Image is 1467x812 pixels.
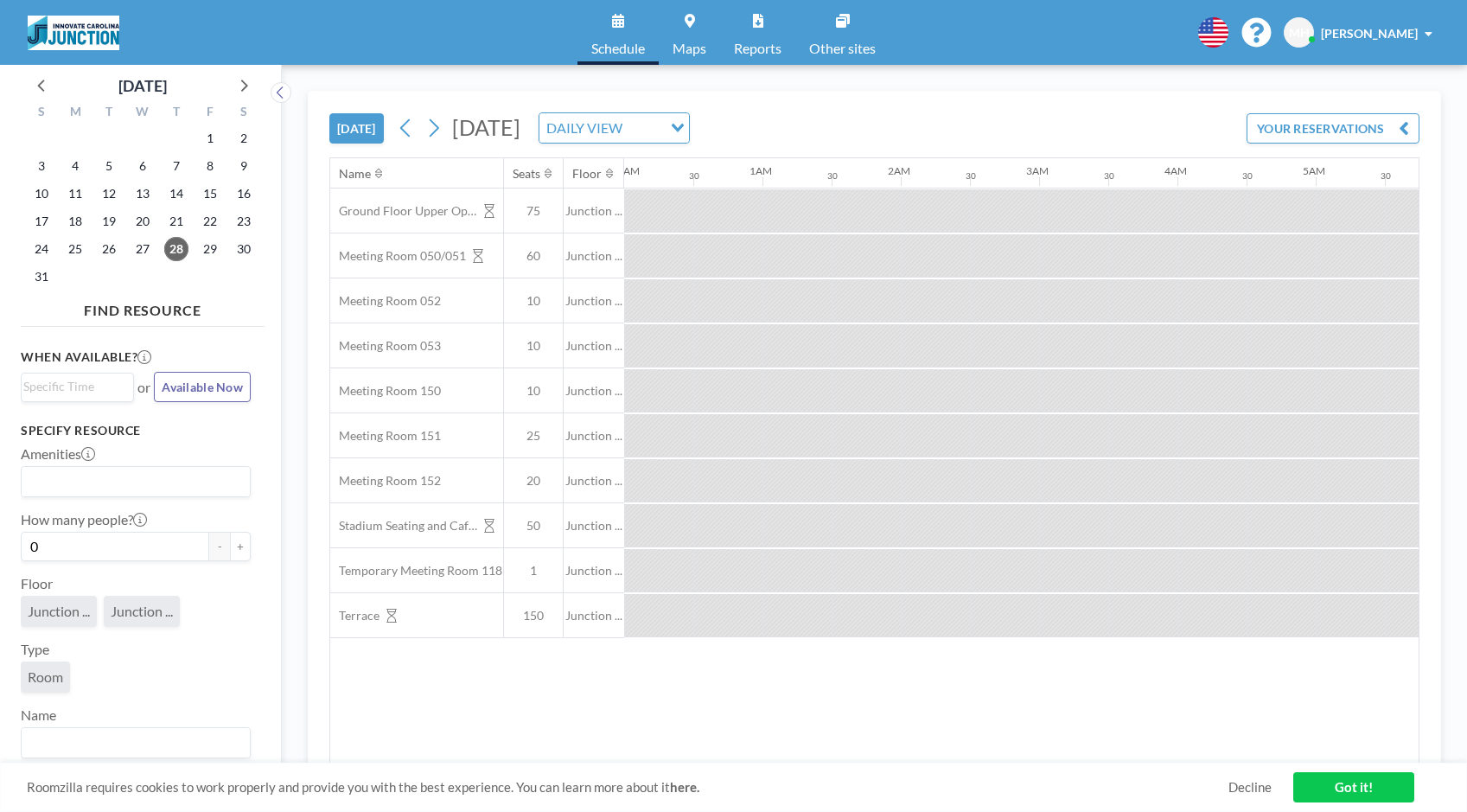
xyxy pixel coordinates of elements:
div: Search for option [22,374,133,400]
span: Sunday, August 31, 2025 [29,265,54,289]
div: T [159,102,193,125]
button: [DATE] [329,113,384,144]
span: Saturday, August 30, 2025 [232,237,256,261]
span: Meeting Room 151 [330,428,441,444]
label: Type [21,641,49,658]
span: Saturday, August 16, 2025 [232,182,256,206]
div: Search for option [539,113,689,143]
span: 50 [504,518,563,534]
span: Meeting Room 150 [330,383,441,399]
div: Search for option [22,728,250,758]
span: 10 [504,293,563,309]
div: 30 [1242,170,1253,182]
span: MH [1289,25,1310,41]
span: Junction ... [564,563,624,579]
span: Sunday, August 10, 2025 [29,182,54,206]
div: 4AM [1164,164,1187,177]
h4: FIND RESOURCE [21,295,265,319]
span: Saturday, August 9, 2025 [232,154,256,178]
div: Seats [513,166,540,182]
span: Stadium Seating and Cafe area [330,518,477,534]
span: Meeting Room 053 [330,338,441,354]
span: 25 [504,428,563,444]
span: Junction ... [564,473,624,489]
span: Tuesday, August 12, 2025 [97,182,121,206]
span: Tuesday, August 5, 2025 [97,154,121,178]
span: 75 [504,203,563,219]
span: Meeting Room 152 [330,473,441,489]
span: Sunday, August 17, 2025 [29,209,54,233]
span: Friday, August 15, 2025 [198,182,222,206]
span: DAILY VIEW [543,117,626,139]
div: W [126,102,160,125]
span: Tuesday, August 26, 2025 [97,237,121,261]
span: Friday, August 8, 2025 [198,154,222,178]
button: YOUR RESERVATIONS [1247,113,1419,144]
span: Maps [673,42,706,55]
div: [DATE] [118,74,167,98]
span: Wednesday, August 6, 2025 [131,154,155,178]
span: Junction ... [564,203,624,219]
button: + [230,532,251,561]
span: Monday, August 18, 2025 [63,209,87,233]
div: M [59,102,92,125]
span: Junction ... [564,338,624,354]
span: 150 [504,608,563,623]
span: 20 [504,473,563,489]
span: Meeting Room 052 [330,293,441,309]
span: 10 [504,338,563,354]
label: Floor [21,575,53,592]
span: or [137,379,150,396]
div: 1AM [749,164,772,177]
div: Floor [572,166,602,182]
input: Search for option [23,732,240,754]
div: 30 [1104,170,1114,182]
div: 3AM [1026,164,1049,177]
span: Monday, August 25, 2025 [63,237,87,261]
label: Name [21,707,56,724]
span: Junction ... [564,518,624,534]
div: Search for option [22,467,250,496]
span: Schedule [591,42,645,55]
span: Temporary Meeting Room 118 [330,563,502,579]
div: 12AM [611,164,640,177]
button: - [209,532,230,561]
span: Junction ... [564,248,624,264]
input: Search for option [628,117,660,139]
div: S [25,102,59,125]
span: 60 [504,248,563,264]
div: 5AM [1303,164,1325,177]
span: Monday, August 11, 2025 [63,182,87,206]
span: 1 [504,563,563,579]
span: Roomzilla requires cookies to work properly and provide you with the best experience. You can lea... [27,779,1228,796]
label: Amenities [21,445,95,463]
label: How many people? [21,511,147,528]
span: Saturday, August 23, 2025 [232,209,256,233]
span: Junction ... [564,383,624,399]
span: Thursday, August 7, 2025 [164,154,188,178]
div: S [226,102,260,125]
span: Tuesday, August 19, 2025 [97,209,121,233]
div: 30 [966,170,976,182]
div: 30 [1381,170,1391,182]
span: Junction ... [111,603,173,620]
div: 30 [827,170,838,182]
span: Room [28,668,63,686]
span: Junction ... [564,428,624,444]
span: Friday, August 29, 2025 [198,237,222,261]
span: Terrace [330,608,380,623]
span: Ground Floor Upper Open Area [330,203,477,219]
span: Junction ... [564,608,624,623]
button: Available Now [154,372,251,402]
span: Saturday, August 2, 2025 [232,126,256,150]
span: Thursday, August 21, 2025 [164,209,188,233]
span: [PERSON_NAME] [1321,26,1418,41]
span: Meeting Room 050/051 [330,248,466,264]
span: Thursday, August 28, 2025 [164,237,188,261]
span: Wednesday, August 13, 2025 [131,182,155,206]
span: Sunday, August 3, 2025 [29,154,54,178]
div: 30 [689,170,699,182]
span: Wednesday, August 27, 2025 [131,237,155,261]
span: Junction ... [564,293,624,309]
div: F [193,102,226,125]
